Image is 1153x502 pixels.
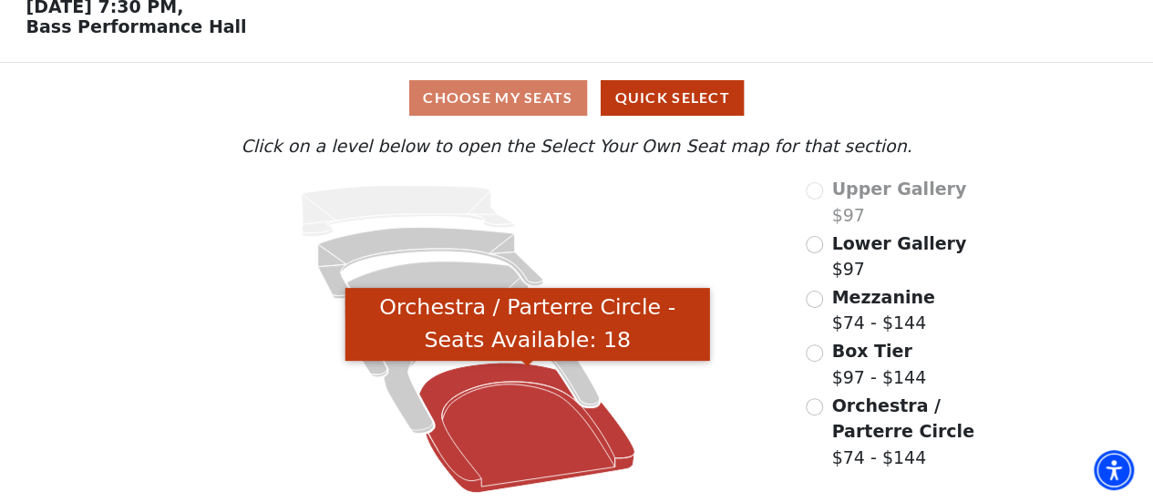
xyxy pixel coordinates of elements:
[831,338,926,390] label: $97 - $144
[806,236,823,253] input: Lower Gallery$97
[318,228,543,299] path: Lower Gallery - Seats Available: 188
[302,186,515,237] path: Upper Gallery - Seats Available: 0
[831,176,966,228] label: $97
[157,133,995,159] p: Click on a level below to open the Select Your Own Seat map for that section.
[831,179,966,199] span: Upper Gallery
[806,398,823,415] input: Orchestra / Parterre Circle$74 - $144
[831,233,966,253] span: Lower Gallery
[831,393,995,471] label: $74 - $144
[831,284,934,336] label: $74 - $144
[601,80,744,116] button: Quick Select
[345,288,710,362] div: Orchestra / Parterre Circle - Seats Available: 18
[831,231,966,282] label: $97
[831,287,934,307] span: Mezzanine
[831,395,973,442] span: Orchestra / Parterre Circle
[806,344,823,362] input: Box Tier$97 - $144
[806,291,823,308] input: Mezzanine$74 - $144
[831,341,911,361] span: Box Tier
[1094,450,1134,490] div: Accessibility Menu
[419,363,635,493] path: Orchestra / Parterre Circle - Seats Available: 18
